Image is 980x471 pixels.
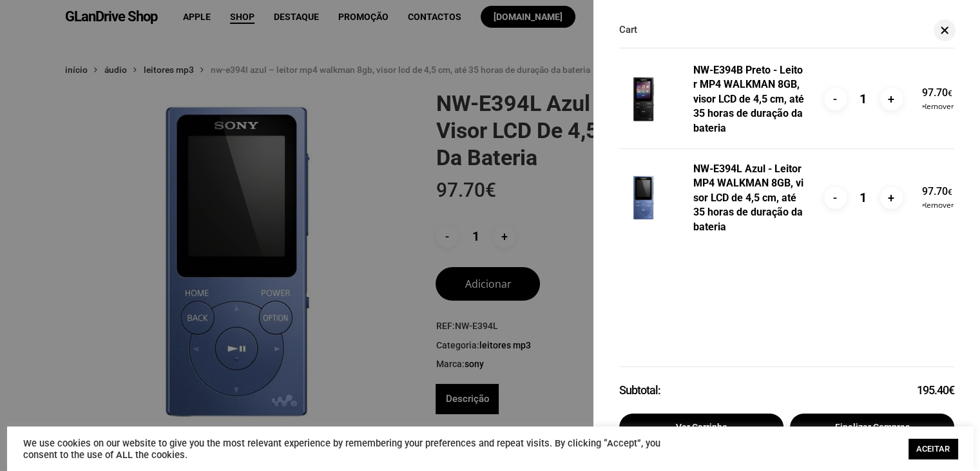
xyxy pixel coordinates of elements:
[693,64,807,134] a: NW-E394B Preto - Leitor MP4 WALKMAN 8GB, visor LCD de 4,5 cm, até 35 horas de duração da bateria
[880,186,903,209] input: +
[908,439,957,459] a: ACEITAR
[619,174,668,222] img: TlctRTM5NEw=.jpg
[917,383,954,397] bdi: 195.40
[849,88,878,110] input: Product quantity
[824,186,847,209] input: -
[922,103,954,110] a: Remove NW-E394B Preto - Leitor MP4 WALKMAN 8GB, visor LCD de 4,5 cm, até 35 horas de duração da b...
[693,163,805,233] a: NW-E394L Azul - Leitor MP4 WALKMAN 8GB, visor LCD de 4,5 cm, até 35 horas de duração da bateria
[948,188,952,197] span: €
[922,201,954,209] a: Remove NW-E394L Azul - Leitor MP4 WALKMAN 8GB, visor LCD de 4,5 cm, até 35 horas de duração da ba...
[922,185,952,197] bdi: 97.70
[948,383,954,397] span: €
[824,88,847,110] input: -
[880,88,903,110] input: +
[23,437,677,461] div: We use cookies on our website to give you the most relevant experience by remembering your prefer...
[849,186,878,209] input: Product quantity
[948,89,952,98] span: €
[619,75,668,123] img: TlctRTM5NEI=.jpg
[922,86,952,99] bdi: 97.70
[619,414,783,441] a: Ver carrinho
[619,26,637,35] span: Cart
[790,414,954,441] a: Finalizar compras
[619,380,917,401] strong: Subtotal:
